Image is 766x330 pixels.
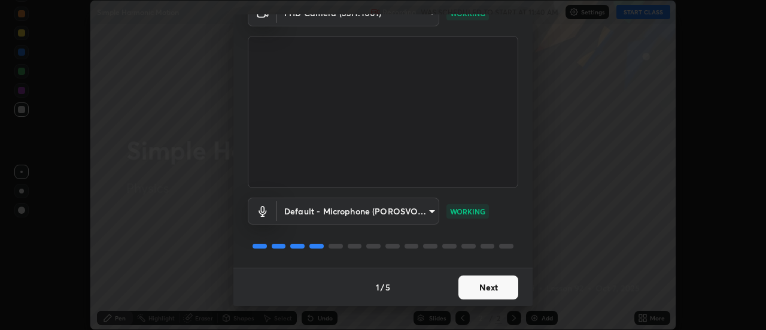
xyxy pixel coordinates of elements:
[376,281,379,293] h4: 1
[277,198,439,225] div: FHD Camera (33f1:1001)
[385,281,390,293] h4: 5
[458,275,518,299] button: Next
[450,206,485,217] p: WORKING
[381,281,384,293] h4: /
